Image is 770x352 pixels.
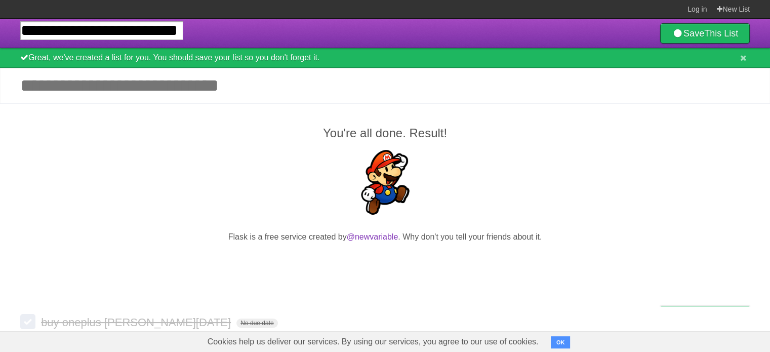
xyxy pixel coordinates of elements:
[20,314,35,329] label: Done
[41,316,233,329] span: buy oneplus [PERSON_NAME][DATE]
[20,231,750,243] p: Flask is a free service created by . Why don't you tell your friends about it.
[660,23,750,44] a: SaveThis List
[236,319,277,328] span: No due date
[660,306,750,325] a: Buy me a coffee
[353,150,418,215] img: Super Mario
[347,232,398,241] a: @newvariable
[197,332,549,352] span: Cookies help us deliver our services. By using our services, you agree to our use of cookies.
[704,28,738,38] b: This List
[20,124,750,142] h2: You're all done. Result!
[367,256,403,270] iframe: X Post Button
[551,336,571,348] button: OK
